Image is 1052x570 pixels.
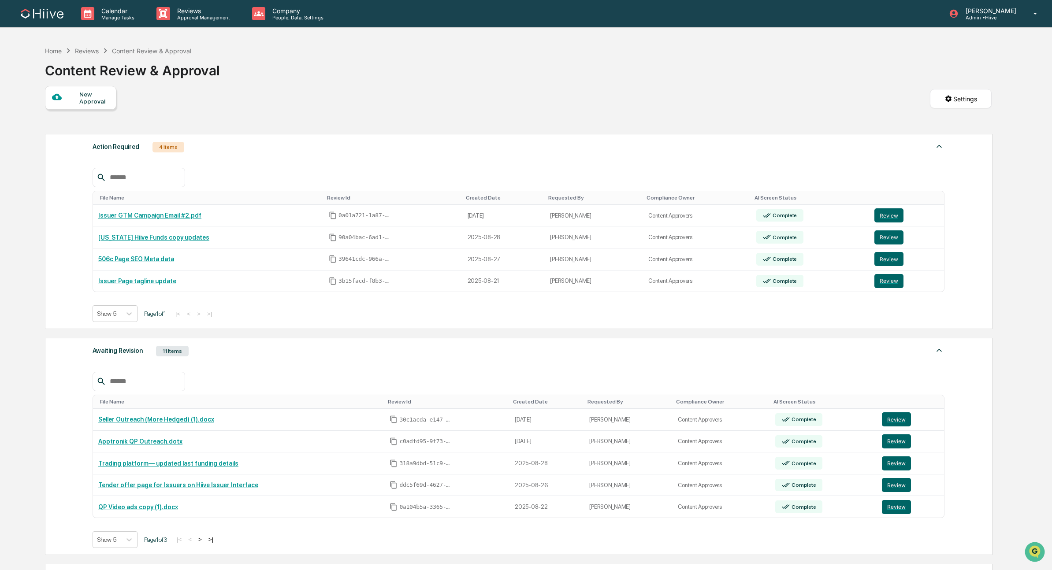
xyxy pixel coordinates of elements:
td: [PERSON_NAME] [584,452,673,474]
p: [PERSON_NAME] [959,7,1021,15]
a: Trading platform— updated last funding details [98,460,238,467]
td: [PERSON_NAME] [584,431,673,453]
div: Toggle SortBy [884,399,941,405]
span: Copy Id [390,481,398,489]
img: 1746055101610-c473b297-6a78-478c-a979-82029cc54cd1 [9,67,25,83]
button: Review [874,230,903,244]
a: 🗄️Attestations [60,107,113,123]
td: Content Approvers [673,409,769,431]
span: 0a104b5a-3365-4e16-98ad-43a4f330f6db [399,503,452,511]
td: [DATE] [509,409,584,431]
span: Page 1 of 3 [144,536,167,543]
span: Copy Id [390,503,398,511]
button: > [194,310,203,318]
div: Toggle SortBy [773,399,873,405]
td: [DATE] [509,431,584,453]
button: Review [882,456,911,470]
td: [PERSON_NAME] [545,270,643,292]
div: New Approval [79,91,109,105]
span: c0adfd95-9f73-4aa8-a448-163fa0a3f3c7 [399,438,452,445]
div: Complete [790,504,816,510]
p: Reviews [170,7,234,15]
td: [PERSON_NAME] [545,248,643,270]
a: 🔎Data Lookup [5,124,59,140]
span: Pylon [88,149,107,156]
div: Toggle SortBy [100,399,381,405]
td: [DATE] [462,205,545,227]
span: Copy Id [390,415,398,423]
div: Complete [790,416,816,422]
div: Complete [771,256,797,262]
a: Apptronik QP Outreach.dotx [98,438,182,445]
td: 2025-08-28 [509,452,584,474]
span: Copy Id [329,255,337,263]
a: 506c Page SEO Meta data [98,255,174,263]
div: Toggle SortBy [327,195,459,201]
td: Content Approvers [673,431,769,453]
div: Toggle SortBy [676,399,766,405]
td: Content Approvers [643,270,751,292]
div: Complete [771,278,797,284]
span: Copy Id [329,211,337,219]
p: People, Data, Settings [265,15,328,21]
span: 318a9dbd-51c9-473e-9dd0-57efbaa2a655 [399,460,452,467]
span: 30c1acda-e147-43ff-aa23-f3c7b4154677 [399,416,452,423]
button: < [184,310,193,318]
td: Content Approvers [673,474,769,496]
td: Content Approvers [673,496,769,518]
div: Complete [790,460,816,466]
button: < [186,536,194,543]
button: Review [882,500,911,514]
div: Complete [790,438,816,444]
span: Copy Id [390,437,398,445]
button: Settings [930,89,992,108]
div: Content Review & Approval [45,56,220,78]
td: Content Approvers [643,205,751,227]
td: 2025-08-21 [462,270,545,292]
a: Review [874,274,939,288]
a: Review [882,434,939,448]
div: Toggle SortBy [513,399,580,405]
button: Review [882,412,911,426]
td: 2025-08-27 [462,248,545,270]
div: Action Required [93,141,139,152]
div: Home [45,47,62,55]
img: caret [934,141,944,152]
div: Toggle SortBy [587,399,669,405]
a: Review [882,412,939,426]
td: [PERSON_NAME] [584,409,673,431]
td: [PERSON_NAME] [584,496,673,518]
td: 2025-08-28 [462,226,545,248]
button: > [196,536,204,543]
td: [PERSON_NAME] [545,205,643,227]
div: Toggle SortBy [388,399,506,405]
a: Tender offer page for Issuers on Hiive Issuer Interface [98,481,258,489]
p: Admin • Hiive [959,15,1021,21]
div: Toggle SortBy [548,195,639,201]
a: Review [882,456,939,470]
a: 🖐️Preclearance [5,107,60,123]
div: 11 Items [156,346,189,356]
div: Reviews [75,47,99,55]
span: Preclearance [18,111,57,120]
div: Complete [771,234,797,241]
div: We're available if you need us! [30,76,112,83]
button: >| [204,310,215,318]
span: Copy Id [390,459,398,467]
a: Review [882,478,939,492]
span: Page 1 of 1 [144,310,166,317]
div: Toggle SortBy [466,195,542,201]
p: Approval Management [170,15,234,21]
button: Review [882,478,911,492]
button: Review [874,208,903,222]
div: 🖐️ [9,112,16,119]
a: Review [882,500,939,514]
img: caret [934,345,944,355]
p: How can we help? [9,19,160,33]
span: 0a01a721-1a87-4d84-a0dd-1ce38323d636 [338,212,391,219]
a: QP Video ads copy (1).docx [98,503,178,511]
a: Review [874,230,939,244]
div: Awaiting Revision [93,345,143,356]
